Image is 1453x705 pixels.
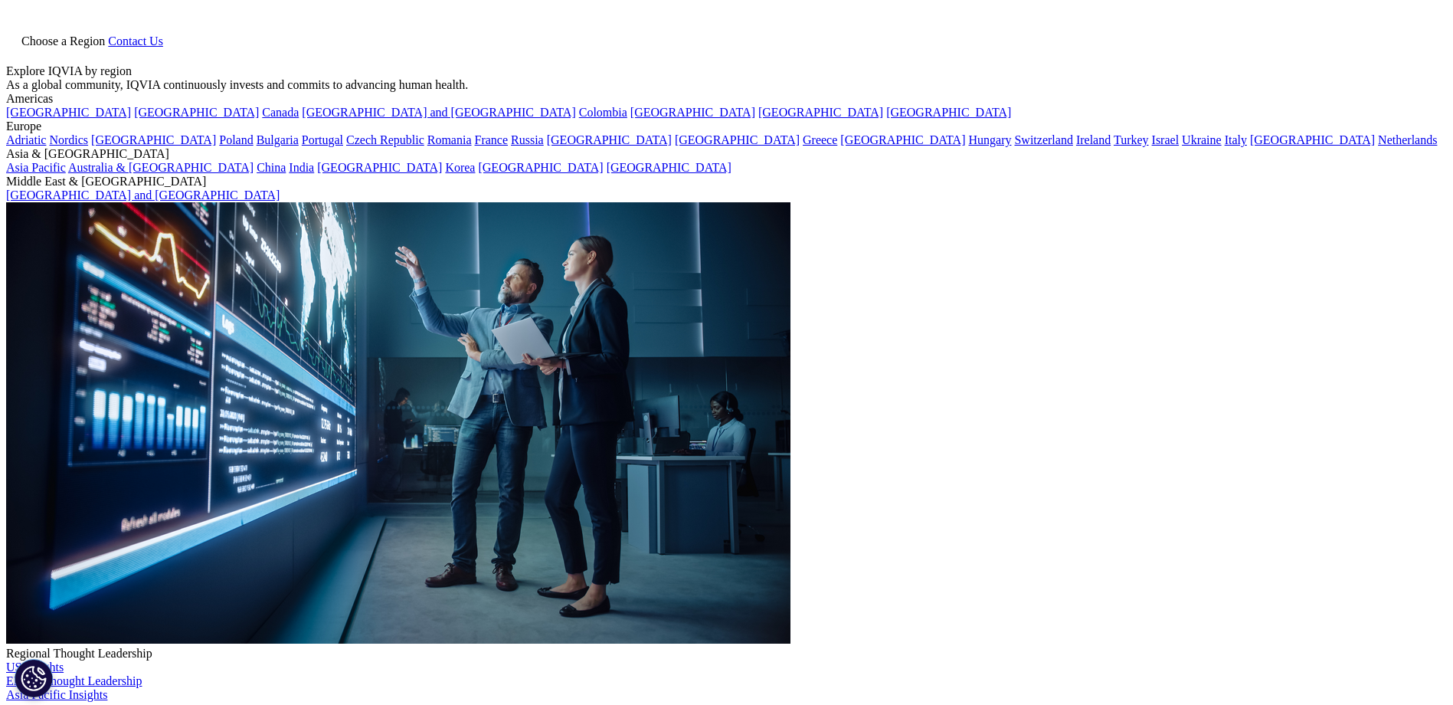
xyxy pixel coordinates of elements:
[478,161,603,174] a: [GEOGRAPHIC_DATA]
[6,147,1447,161] div: Asia & [GEOGRAPHIC_DATA]
[607,161,731,174] a: [GEOGRAPHIC_DATA]
[219,133,253,146] a: Poland
[317,161,442,174] a: [GEOGRAPHIC_DATA]
[108,34,163,48] a: Contact Us
[6,189,280,202] a: [GEOGRAPHIC_DATA] and [GEOGRAPHIC_DATA]
[630,106,755,119] a: [GEOGRAPHIC_DATA]
[6,92,1447,106] div: Americas
[886,106,1011,119] a: [GEOGRAPHIC_DATA]
[346,133,424,146] a: Czech Republic
[6,661,64,674] a: US Insights
[134,106,259,119] a: [GEOGRAPHIC_DATA]
[6,674,142,687] a: EMEA Thought Leadership
[257,133,299,146] a: Bulgaria
[803,133,837,146] a: Greece
[6,106,131,119] a: [GEOGRAPHIC_DATA]
[6,120,1447,133] div: Europe
[6,202,790,644] img: 2093_analyzing-data-using-big-screen-display-and-laptop.png
[547,133,672,146] a: [GEOGRAPHIC_DATA]
[49,133,88,146] a: Nordics
[91,133,216,146] a: [GEOGRAPHIC_DATA]
[6,647,1447,661] div: Regional Thought Leadership
[6,175,1447,189] div: Middle East & [GEOGRAPHIC_DATA]
[840,133,965,146] a: [GEOGRAPHIC_DATA]
[21,34,105,48] span: Choose a Region
[445,161,475,174] a: Korea
[758,106,883,119] a: [GEOGRAPHIC_DATA]
[6,688,107,701] a: Asia Pacific Insights
[68,161,254,174] a: Australia & [GEOGRAPHIC_DATA]
[675,133,800,146] a: [GEOGRAPHIC_DATA]
[1114,133,1149,146] a: Turkey
[262,106,299,119] a: Canada
[1182,133,1222,146] a: Ukraine
[579,106,627,119] a: Colombia
[289,161,314,174] a: India
[302,106,575,119] a: [GEOGRAPHIC_DATA] and [GEOGRAPHIC_DATA]
[302,133,343,146] a: Portugal
[6,64,1447,78] div: Explore IQVIA by region
[6,78,1447,92] div: As a global community, IQVIA continuously invests and commits to advancing human health.
[1250,133,1375,146] a: [GEOGRAPHIC_DATA]
[511,133,544,146] a: Russia
[1076,133,1111,146] a: Ireland
[257,161,286,174] a: China
[15,659,53,697] button: Cookie 設定
[6,133,46,146] a: Adriatic
[1014,133,1072,146] a: Switzerland
[1378,133,1437,146] a: Netherlands
[968,133,1011,146] a: Hungary
[1225,133,1247,146] a: Italy
[427,133,472,146] a: Romania
[6,161,66,174] a: Asia Pacific
[475,133,509,146] a: France
[1152,133,1180,146] a: Israel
